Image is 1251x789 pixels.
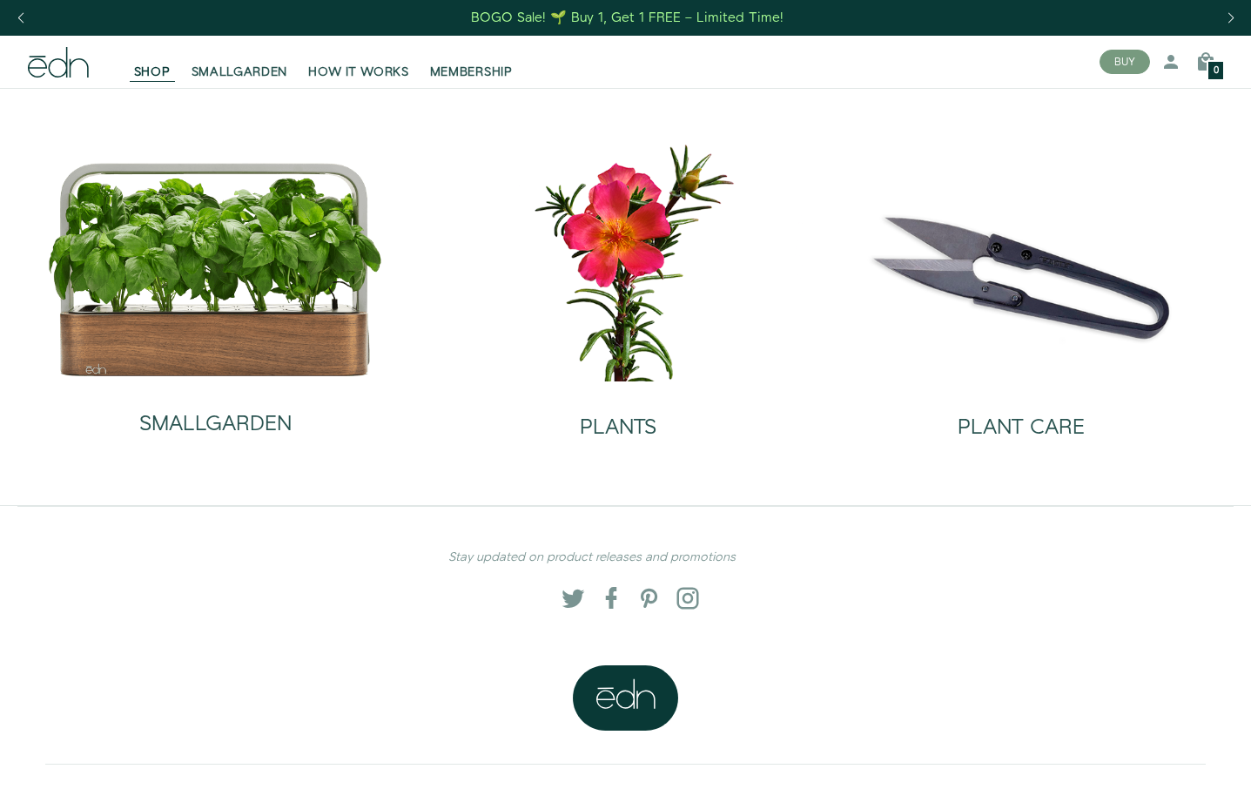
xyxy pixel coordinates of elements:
[431,381,806,453] a: PLANTS
[47,378,385,449] a: SMALLGARDEN
[958,416,1085,439] h2: PLANT CARE
[139,413,292,435] h2: SMALLGARDEN
[181,43,299,81] a: SMALLGARDEN
[1214,66,1219,76] span: 0
[471,9,784,27] div: BOGO Sale! 🌱 Buy 1, Get 1 FREE – Limited Time!
[430,64,513,81] span: MEMBERSHIP
[308,64,408,81] span: HOW IT WORKS
[298,43,419,81] a: HOW IT WORKS
[124,43,181,81] a: SHOP
[192,64,288,81] span: SMALLGARDEN
[134,64,171,81] span: SHOP
[469,4,785,31] a: BOGO Sale! 🌱 Buy 1, Get 1 FREE – Limited Time!
[580,416,656,439] h2: PLANTS
[420,43,523,81] a: MEMBERSHIP
[834,381,1209,453] a: PLANT CARE
[448,549,736,566] em: Stay updated on product releases and promotions
[1100,50,1150,74] button: BUY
